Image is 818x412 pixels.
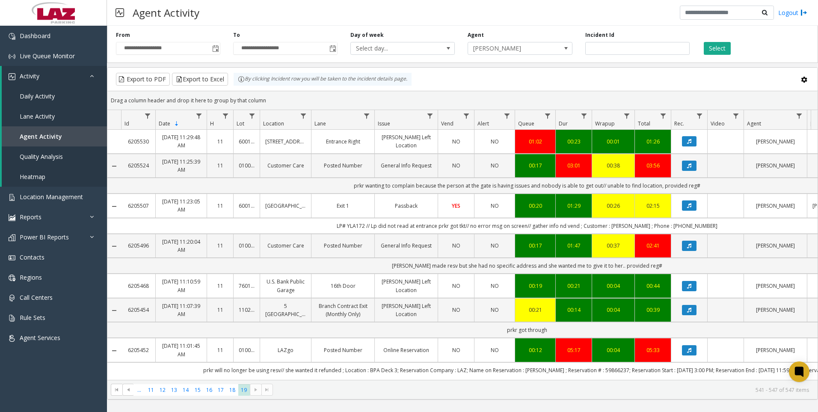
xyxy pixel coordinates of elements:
[133,384,145,396] span: Page 10
[730,110,742,122] a: Video Filter Menu
[561,346,587,354] a: 05:17
[452,282,460,290] span: NO
[233,31,240,39] label: To
[520,137,550,146] div: 01:02
[520,346,550,354] a: 00:12
[210,120,214,127] span: H
[298,110,309,122] a: Location Filter Menu
[640,282,666,290] a: 00:44
[704,42,731,55] button: Select
[480,346,510,354] a: NO
[145,384,157,396] span: Page 11
[597,242,629,250] div: 00:37
[778,8,807,17] a: Logout
[749,242,802,250] a: [PERSON_NAME]
[351,42,434,54] span: Select day...
[226,384,238,396] span: Page 18
[711,120,725,127] span: Video
[126,242,150,250] a: 6205496
[265,137,306,146] a: [STREET_ADDRESS]
[126,282,150,290] a: 6205468
[520,242,550,250] div: 00:17
[749,346,802,354] a: [PERSON_NAME]
[2,126,107,146] a: Agent Activity
[597,202,629,210] a: 00:26
[480,137,510,146] a: NO
[640,161,666,170] div: 03:56
[597,306,629,314] div: 00:04
[126,161,150,170] a: 6205524
[317,282,369,290] a: 16th Door
[794,110,805,122] a: Agent Filter Menu
[640,306,666,314] div: 00:39
[220,110,231,122] a: H Filter Menu
[640,346,666,354] div: 05:33
[424,110,436,122] a: Issue Filter Menu
[380,133,433,149] a: [PERSON_NAME] Left Location
[161,238,202,254] a: [DATE] 11:20:04 AM
[520,306,550,314] a: 00:21
[265,346,306,354] a: LAZgo
[126,137,150,146] a: 6205530
[173,120,180,127] span: Sortable
[203,384,215,396] span: Page 16
[621,110,633,122] a: Wrapup Filter Menu
[9,295,15,302] img: 'icon'
[265,161,306,170] a: Customer Care
[749,202,802,210] a: [PERSON_NAME]
[561,202,587,210] div: 01:29
[2,86,107,106] a: Daily Activity
[239,242,255,250] a: 010016
[477,120,489,127] span: Alert
[20,193,83,201] span: Location Management
[9,275,15,281] img: 'icon'
[380,302,433,318] a: [PERSON_NAME] Left Location
[480,161,510,170] a: NO
[468,31,484,39] label: Agent
[20,313,45,322] span: Rule Sets
[238,384,250,396] span: Page 19
[265,278,306,294] a: U.S. Bank Public Garage
[328,42,337,54] span: Toggle popup
[468,42,551,54] span: [PERSON_NAME]
[107,93,818,108] div: Drag a column header and drop it here to group by that column
[561,137,587,146] div: 00:23
[113,386,120,393] span: Go to the first page
[520,161,550,170] a: 00:17
[597,161,629,170] div: 00:38
[265,202,306,210] a: [GEOGRAPHIC_DATA]
[107,203,121,210] a: Collapse Details
[239,282,255,290] a: 760140
[561,242,587,250] a: 01:47
[443,242,469,250] a: NO
[116,31,130,39] label: From
[161,302,202,318] a: [DATE] 11:07:39 AM
[107,110,818,380] div: Data table
[317,161,369,170] a: Posted Number
[161,342,202,358] a: [DATE] 11:01:45 AM
[520,282,550,290] a: 00:19
[20,52,75,60] span: Live Queue Monitor
[595,120,615,127] span: Wrapup
[443,346,469,354] a: NO
[561,306,587,314] a: 00:14
[452,162,460,169] span: NO
[20,32,50,40] span: Dashboard
[749,306,802,314] a: [PERSON_NAME]
[518,120,534,127] span: Queue
[597,346,629,354] a: 00:04
[9,194,15,201] img: 'icon'
[172,73,228,86] button: Export to Excel
[380,278,433,294] a: [PERSON_NAME] Left Location
[597,137,629,146] a: 00:01
[452,346,460,354] span: NO
[9,234,15,241] img: 'icon'
[640,242,666,250] a: 02:41
[20,173,45,181] span: Heatmap
[452,306,460,313] span: NO
[239,161,255,170] a: 010016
